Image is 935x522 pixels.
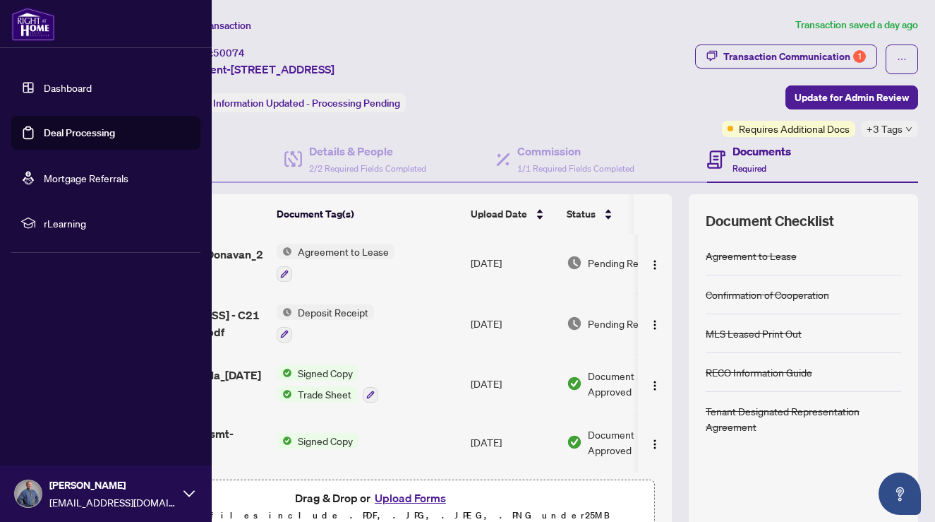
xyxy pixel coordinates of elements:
img: Status Icon [277,244,292,259]
img: Logo [649,439,660,450]
span: [EMAIL_ADDRESS][DOMAIN_NAME] [49,494,176,510]
img: Document Status [567,376,582,391]
span: 2/2 Required Fields Completed [309,163,426,174]
span: Status [567,206,596,222]
div: Status: [175,93,406,112]
button: Upload Forms [370,489,450,507]
h4: Commission [517,143,634,160]
span: Basement-[STREET_ADDRESS] [175,61,334,78]
img: Status Icon [277,386,292,402]
span: Agreement to Lease [292,244,394,259]
span: Drag & Drop or [295,489,450,507]
img: Logo [649,380,660,391]
a: Mortgage Referrals [44,172,128,184]
span: Requires Additional Docs [739,121,850,136]
span: Required [732,163,766,174]
a: Dashboard [44,81,92,94]
td: [DATE] [465,232,561,293]
div: Agreement to Lease [706,248,797,263]
img: Logo [649,259,660,271]
span: +3 Tags [867,121,903,137]
img: Logo [649,319,660,331]
button: Logo [644,312,666,335]
span: Trade Sheet [292,386,357,402]
span: 50074 [213,47,245,59]
span: View Transaction [176,19,251,32]
img: Status Icon [277,433,292,449]
button: Status IconDeposit Receipt [277,304,374,343]
button: Logo [644,431,666,453]
span: Document Checklist [706,211,834,231]
span: ellipsis [897,54,907,64]
button: Open asap [879,473,921,515]
th: Document Tag(s) [271,194,465,234]
td: [DATE] [465,293,561,354]
div: Tenant Designated Representation Agreement [706,403,901,434]
span: Pending Review [588,316,658,331]
span: Signed Copy [292,433,358,449]
span: 1/1 Required Fields Completed [517,163,634,174]
span: Signed Copy [292,365,358,381]
img: Document Status [567,255,582,271]
div: MLS Leased Print Out [706,326,802,341]
div: RECO Information Guide [706,364,812,380]
span: Document Approved [588,427,675,458]
button: Transaction Communication1 [695,45,877,69]
img: Document Status [567,316,582,331]
img: logo [11,7,55,41]
span: Deposit Receipt [292,304,374,320]
span: [PERSON_NAME] [49,477,176,493]
article: Transaction saved a day ago [795,17,918,33]
span: Pending Review [588,255,658,271]
img: Status Icon [277,365,292,381]
td: [DATE] [465,414,561,470]
span: down [905,126,912,133]
button: Status IconSigned Copy [277,433,358,449]
th: Status [561,194,681,234]
img: Status Icon [277,304,292,320]
div: Transaction Communication [723,45,866,68]
button: Logo [644,372,666,395]
h4: Details & People [309,143,426,160]
button: Logo [644,251,666,274]
button: Status IconSigned CopyStatus IconTrade Sheet [277,365,378,403]
span: Update for Admin Review [795,86,909,109]
td: [DATE] [465,354,561,415]
div: 1 [853,50,866,63]
button: Status IconAgreement to Lease [277,244,394,282]
button: Update for Admin Review [785,85,918,109]
span: Information Updated - Processing Pending [213,97,400,109]
span: Upload Date [471,206,527,222]
a: Deal Processing [44,126,115,139]
div: Confirmation of Cooperation [706,287,829,302]
th: Upload Date [465,194,561,234]
img: Profile Icon [15,480,42,507]
span: Document Approved [588,368,675,399]
span: rLearning [44,215,191,231]
h4: Documents [732,143,791,160]
img: Document Status [567,434,582,450]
